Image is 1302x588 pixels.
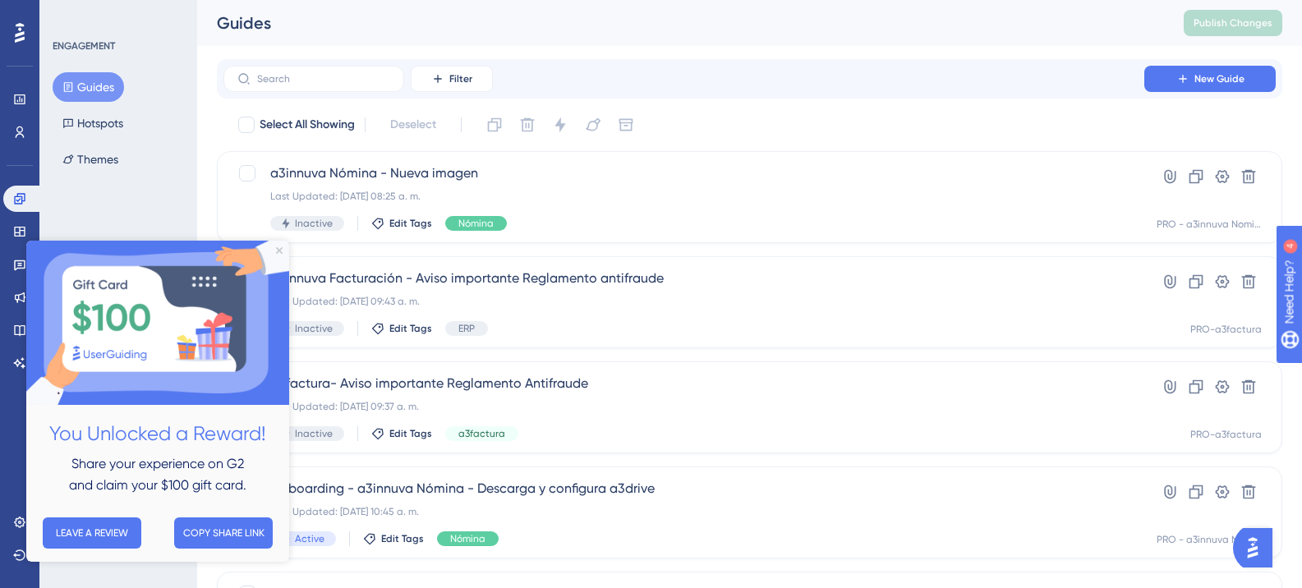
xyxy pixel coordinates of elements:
span: Select All Showing [260,115,355,135]
span: Filter [449,72,472,85]
span: a3innuva Nómina - Nueva imagen [270,163,1097,183]
button: Edit Tags [363,532,424,545]
span: ERP [458,322,475,335]
span: Deselect [390,115,436,135]
span: Edit Tags [389,322,432,335]
span: Onboarding - a3innuva Nómina - Descarga y configura a3drive [270,479,1097,498]
span: Edit Tags [389,427,432,440]
span: Inactive [295,322,333,335]
span: Share your experience on G2 [45,215,218,231]
button: New Guide [1144,66,1276,92]
span: Nómina [450,532,485,545]
h2: You Unlocked a Reward! [13,177,250,209]
div: Guides [217,11,1143,34]
span: a3factura [458,427,505,440]
span: Nómina [458,217,494,230]
div: ENGAGEMENT [53,39,115,53]
button: Deselect [375,110,451,140]
iframe: UserGuiding AI Assistant Launcher [1233,523,1282,572]
span: Publish Changes [1194,16,1272,30]
div: PRO - a3innuva Nomina [1157,218,1262,231]
div: 4 [114,8,119,21]
span: Need Help? [39,4,103,24]
button: Edit Tags [371,217,432,230]
button: Filter [411,66,493,92]
span: Inactive [295,427,333,440]
div: Last Updated: [DATE] 09:43 a. m. [270,295,1097,308]
button: LEAVE A REVIEW [16,277,115,308]
button: COPY SHARE LINK [148,277,246,308]
div: Close Preview [250,7,256,13]
button: Guides [53,72,124,102]
span: Edit Tags [381,532,424,545]
div: PRO - a3innuva Nomina [1157,533,1262,546]
button: Hotspots [53,108,133,138]
span: New Guide [1194,72,1244,85]
div: PRO-a3factura [1190,428,1262,441]
div: Last Updated: [DATE] 09:37 a. m. [270,400,1097,413]
span: and claim your $100 gift card. [43,237,220,252]
span: Active [295,532,324,545]
input: Search [257,73,390,85]
span: Inactive [295,217,333,230]
button: Edit Tags [371,322,432,335]
button: Themes [53,145,128,174]
div: Last Updated: [DATE] 10:45 a. m. [270,505,1097,518]
span: Edit Tags [389,217,432,230]
span: a3innuva Facturación - Aviso importante Reglamento antifraude [270,269,1097,288]
div: PRO-a3factura [1190,323,1262,336]
button: Edit Tags [371,427,432,440]
span: a3factura- Aviso importante Reglamento Antifraude [270,374,1097,393]
button: Publish Changes [1184,10,1282,36]
div: Last Updated: [DATE] 08:25 a. m. [270,190,1097,203]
